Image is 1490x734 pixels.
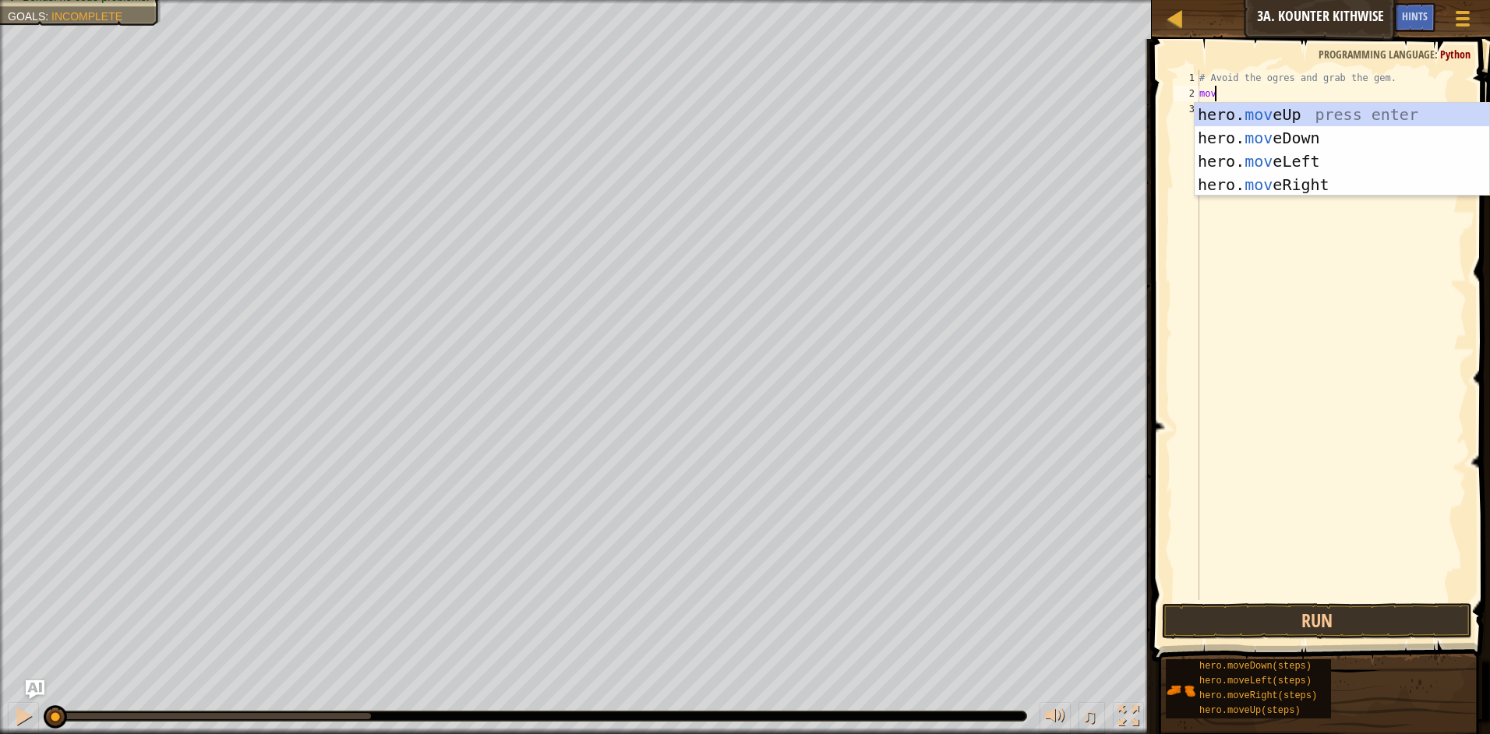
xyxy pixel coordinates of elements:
span: Python [1440,47,1471,62]
img: portrait.png [1166,676,1195,705]
button: Toggle fullscreen [1113,702,1144,734]
span: ♫ [1082,704,1097,728]
button: Adjust volume [1040,702,1071,734]
span: hero.moveLeft(steps) [1199,676,1312,686]
div: 3 [1174,101,1199,117]
div: 2 [1174,86,1199,101]
span: : [1435,47,1440,62]
button: Ask AI [26,680,44,699]
span: Incomplete [51,10,122,23]
span: hero.moveDown(steps) [1199,661,1312,672]
span: hero.moveUp(steps) [1199,705,1301,716]
span: : [45,10,51,23]
button: Run [1162,603,1472,639]
button: Ctrl + P: Pause [8,702,39,734]
span: Ask AI [1360,9,1386,23]
button: ♫ [1079,702,1105,734]
span: Hints [1402,9,1428,23]
div: 1 [1174,70,1199,86]
span: Goals [8,10,45,23]
button: Show game menu [1443,3,1482,40]
span: Programming language [1319,47,1435,62]
span: hero.moveRight(steps) [1199,690,1317,701]
button: Ask AI [1352,3,1394,32]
